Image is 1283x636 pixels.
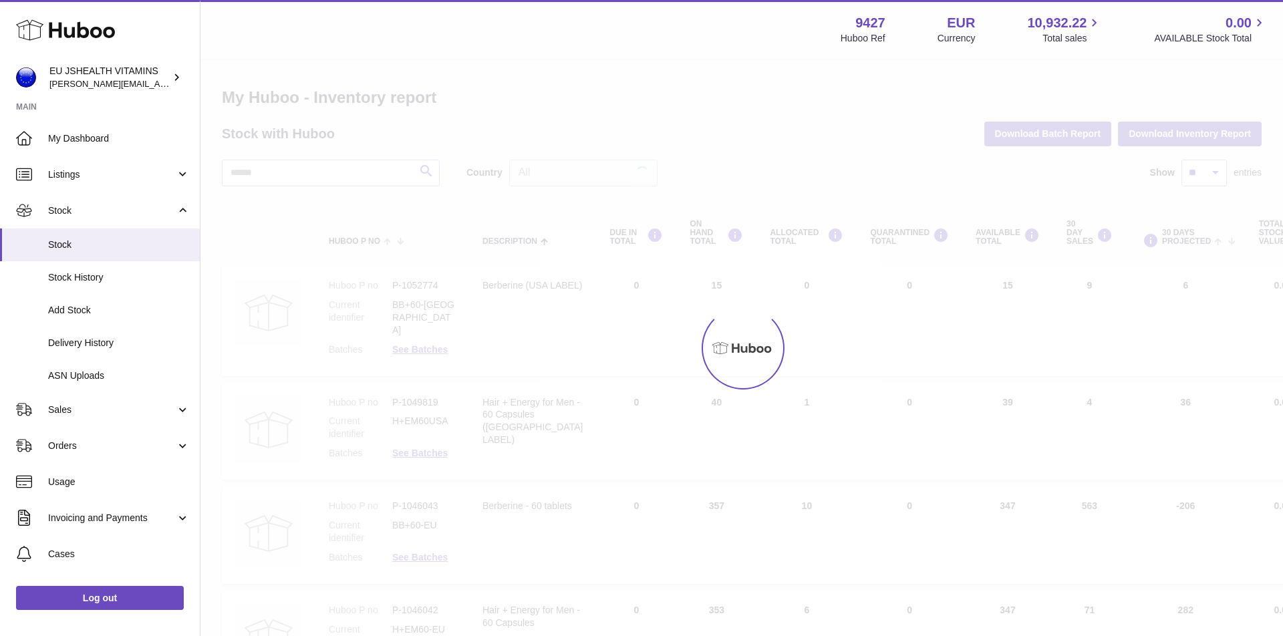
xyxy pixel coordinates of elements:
[48,512,176,524] span: Invoicing and Payments
[48,476,190,488] span: Usage
[48,337,190,349] span: Delivery History
[938,32,976,45] div: Currency
[48,369,190,382] span: ASN Uploads
[841,32,885,45] div: Huboo Ref
[16,586,184,610] a: Log out
[1027,14,1087,32] span: 10,932.22
[1226,14,1252,32] span: 0.00
[48,238,190,251] span: Stock
[48,404,176,416] span: Sales
[48,548,190,561] span: Cases
[49,65,170,90] div: EU JSHEALTH VITAMINS
[855,14,885,32] strong: 9427
[1154,14,1267,45] a: 0.00 AVAILABLE Stock Total
[48,271,190,284] span: Stock History
[48,132,190,145] span: My Dashboard
[48,304,190,317] span: Add Stock
[48,168,176,181] span: Listings
[16,67,36,88] img: laura@jessicasepel.com
[49,78,268,89] span: [PERSON_NAME][EMAIL_ADDRESS][DOMAIN_NAME]
[1154,32,1267,45] span: AVAILABLE Stock Total
[1042,32,1102,45] span: Total sales
[1027,14,1102,45] a: 10,932.22 Total sales
[947,14,975,32] strong: EUR
[48,204,176,217] span: Stock
[48,440,176,452] span: Orders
